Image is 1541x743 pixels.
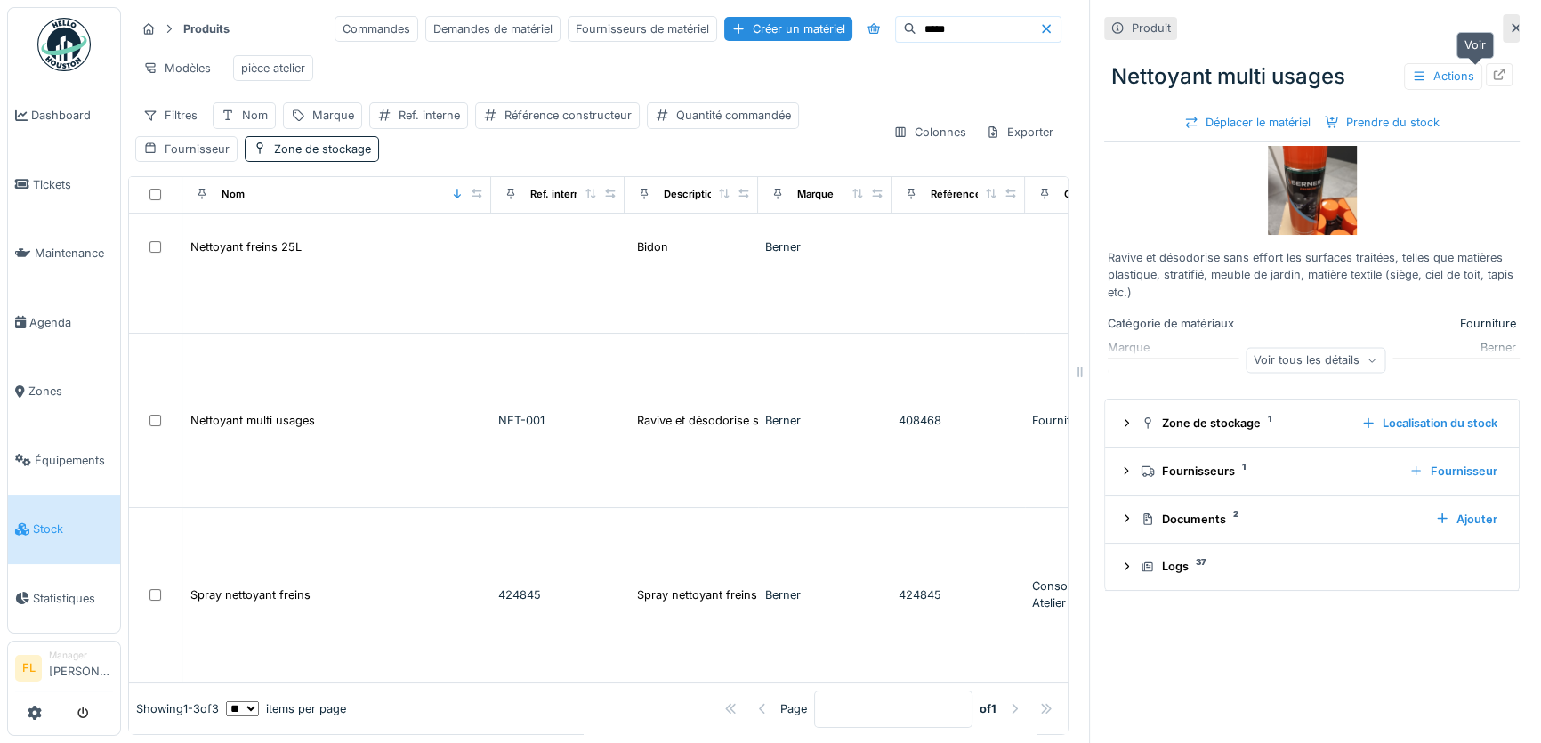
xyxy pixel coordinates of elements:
[885,119,974,145] div: Colonnes
[1112,455,1512,488] summary: Fournisseurs1Fournisseur
[1032,412,1151,429] div: Fourniture
[31,107,113,124] span: Dashboard
[1318,110,1447,134] div: Prendre du stock
[399,107,460,124] div: Ref. interne
[274,141,371,157] div: Zone de stockage
[49,649,113,687] li: [PERSON_NAME]
[35,452,113,469] span: Équipements
[425,16,561,42] div: Demandes de matériel
[1032,577,1151,611] div: Consommable - Atelier
[765,586,884,603] div: Berner
[1108,315,1241,332] div: Catégorie de matériaux
[1141,463,1395,480] div: Fournisseurs
[33,521,113,537] span: Stock
[765,412,884,429] div: Berner
[1177,110,1318,134] div: Déplacer le matériel
[1108,249,1516,301] div: Ravive et désodorise sans effort les surfaces traitées, telles que matières plastique, stratifié,...
[28,383,113,400] span: Zones
[899,412,1018,429] div: 408468
[8,219,120,288] a: Maintenance
[1428,507,1505,531] div: Ajouter
[664,187,720,202] div: Description
[222,187,245,202] div: Nom
[530,187,586,202] div: Ref. interne
[335,16,418,42] div: Commandes
[1141,415,1347,432] div: Zone de stockage
[35,245,113,262] span: Maintenance
[568,16,717,42] div: Fournisseurs de matériel
[29,314,113,331] span: Agenda
[1104,53,1520,100] div: Nettoyant multi usages
[8,150,120,220] a: Tickets
[37,18,91,71] img: Badge_color-CXgf-gQk.svg
[1404,63,1482,89] div: Actions
[190,586,311,603] div: Spray nettoyant freins
[676,107,791,124] div: Quantité commandée
[8,81,120,150] a: Dashboard
[190,412,315,429] div: Nettoyant multi usages
[637,586,757,603] div: Spray nettoyant freins
[190,238,302,255] div: Nettoyant freins 25L
[33,590,113,607] span: Statistiques
[8,564,120,634] a: Statistiques
[135,102,206,128] div: Filtres
[8,288,120,358] a: Agenda
[135,55,219,81] div: Modèles
[637,238,668,255] div: Bidon
[1402,459,1505,483] div: Fournisseur
[15,655,42,682] li: FL
[1132,20,1171,36] div: Produit
[15,649,113,691] a: FL Manager[PERSON_NAME]
[165,141,230,157] div: Fournisseur
[765,238,884,255] div: Berner
[136,700,219,717] div: Showing 1 - 3 of 3
[226,700,346,717] div: items per page
[637,412,900,429] div: Ravive et désodorise sans effort les surfaces t...
[498,586,617,603] div: 424845
[1112,407,1512,440] summary: Zone de stockage1Localisation du stock
[899,586,1018,603] div: 424845
[8,357,120,426] a: Zones
[1112,551,1512,584] summary: Logs37
[1141,558,1497,575] div: Logs
[504,107,632,124] div: Référence constructeur
[724,17,852,41] div: Créer un matériel
[8,495,120,564] a: Stock
[176,20,237,37] strong: Produits
[780,700,807,717] div: Page
[1456,32,1494,58] div: Voir
[1268,146,1357,235] img: Nettoyant multi usages
[978,119,1061,145] div: Exporter
[1246,347,1385,373] div: Voir tous les détails
[1354,411,1505,435] div: Localisation du stock
[49,649,113,662] div: Manager
[1248,315,1516,332] div: Fourniture
[1064,187,1111,202] div: Catégorie
[241,60,305,77] div: pièce atelier
[33,176,113,193] span: Tickets
[1112,503,1512,536] summary: Documents2Ajouter
[242,107,268,124] div: Nom
[797,187,834,202] div: Marque
[931,187,1047,202] div: Référence constructeur
[498,412,617,429] div: NET-001
[980,700,996,717] strong: of 1
[8,426,120,496] a: Équipements
[312,107,354,124] div: Marque
[1141,511,1421,528] div: Documents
